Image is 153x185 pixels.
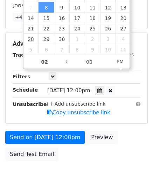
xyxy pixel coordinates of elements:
span: September 24, 2025 [69,23,85,34]
span: Click to toggle [111,55,130,69]
span: September 18, 2025 [85,13,100,23]
span: October 8, 2025 [69,44,85,55]
span: September 30, 2025 [54,34,69,44]
a: Send on [DATE] 12:00pm [5,131,85,144]
span: October 2, 2025 [85,34,100,44]
span: September 16, 2025 [54,13,69,23]
span: September 15, 2025 [39,13,54,23]
span: : [66,55,68,69]
span: September 20, 2025 [116,13,131,23]
h5: Advanced [13,40,140,48]
strong: Unsubscribe [13,101,47,107]
input: Hour [23,55,66,69]
span: October 4, 2025 [116,34,131,44]
span: October 5, 2025 [23,44,39,55]
span: October 6, 2025 [39,44,54,55]
span: October 10, 2025 [100,44,116,55]
span: September 21, 2025 [23,23,39,34]
span: September 10, 2025 [69,2,85,13]
span: September 29, 2025 [39,34,54,44]
span: September 28, 2025 [23,34,39,44]
span: October 9, 2025 [85,44,100,55]
span: September 17, 2025 [69,13,85,23]
span: September 22, 2025 [39,23,54,34]
span: September 23, 2025 [54,23,69,34]
a: Preview [86,131,117,144]
strong: Tracking [13,52,36,58]
span: September 8, 2025 [39,2,54,13]
span: October 3, 2025 [100,34,116,44]
span: October 11, 2025 [116,44,131,55]
span: September 7, 2025 [23,2,39,13]
iframe: Chat Widget [118,151,153,185]
label: Add unsubscribe link [55,100,106,108]
strong: Filters [13,74,30,79]
span: September 19, 2025 [100,13,116,23]
a: Copy unsubscribe link [47,109,110,116]
input: Minute [68,55,111,69]
span: September 14, 2025 [23,13,39,23]
span: September 27, 2025 [116,23,131,34]
a: Send Test Email [5,148,58,161]
span: September 12, 2025 [100,2,116,13]
strong: Schedule [13,87,38,93]
span: September 26, 2025 [100,23,116,34]
span: October 1, 2025 [69,34,85,44]
span: September 13, 2025 [116,2,131,13]
span: September 9, 2025 [54,2,69,13]
span: September 11, 2025 [85,2,100,13]
span: October 7, 2025 [54,44,69,55]
a: +47 more [13,13,42,22]
span: September 25, 2025 [85,23,100,34]
span: [DATE] 12:00pm [47,87,90,94]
